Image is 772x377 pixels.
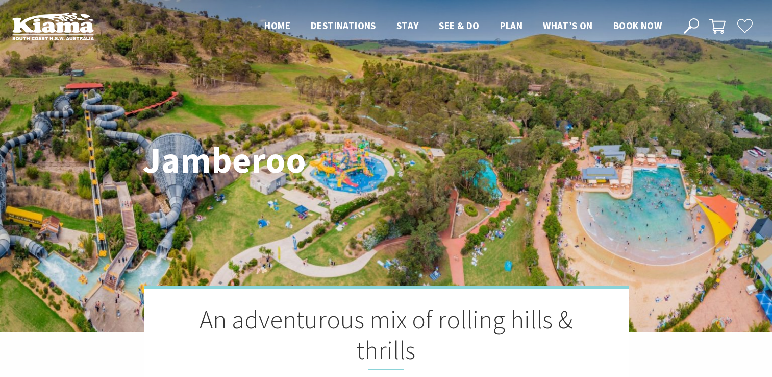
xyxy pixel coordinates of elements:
[500,19,523,32] span: Plan
[195,304,578,370] h2: An adventurous mix of rolling hills & thrills
[396,19,419,32] span: Stay
[143,140,431,180] h1: Jamberoo
[613,19,662,32] span: Book now
[264,19,290,32] span: Home
[254,18,672,35] nav: Main Menu
[12,12,94,40] img: Kiama Logo
[543,19,593,32] span: What’s On
[311,19,376,32] span: Destinations
[439,19,479,32] span: See & Do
